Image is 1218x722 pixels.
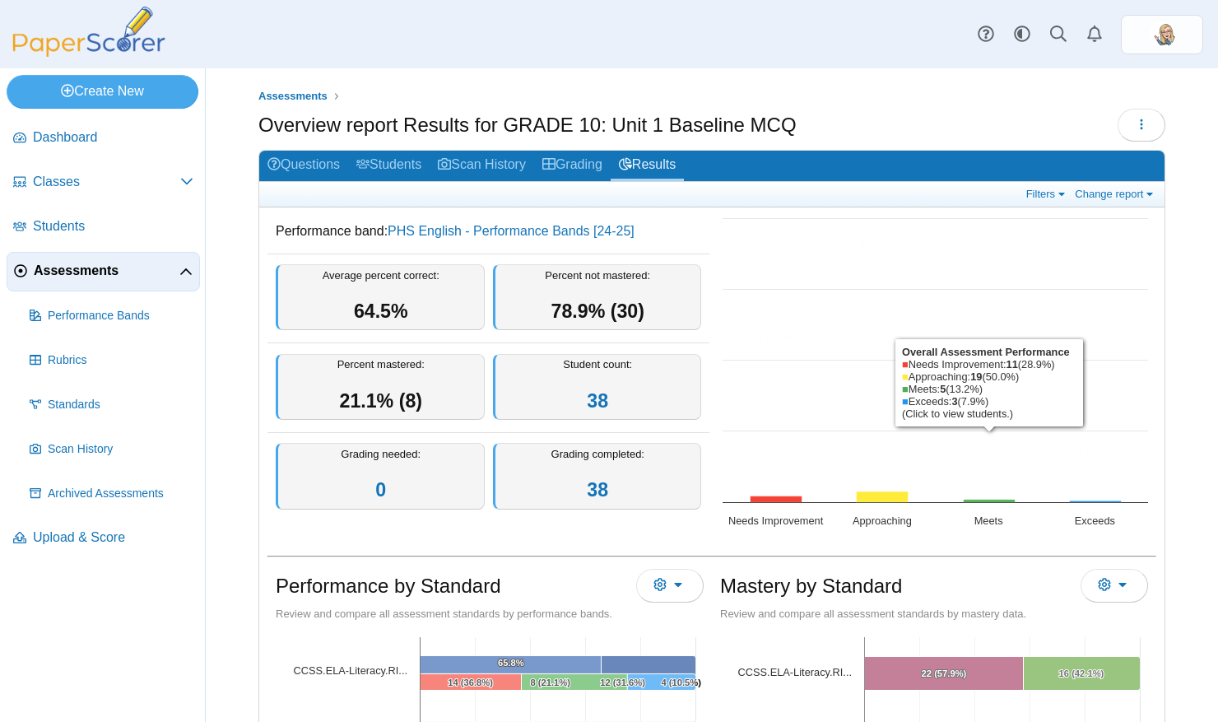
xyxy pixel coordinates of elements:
[493,443,702,510] div: Grading completed:
[534,151,611,181] a: Grading
[48,352,193,369] span: Rubrics
[587,479,608,501] a: 38
[7,207,200,247] a: Students
[587,390,608,412] a: 38
[853,515,912,527] text: Approaching
[7,75,198,108] a: Create New
[294,664,407,677] a: [object Object]
[254,86,332,107] a: Assessments
[7,252,200,291] a: Assessments
[34,262,179,280] span: Assessments
[1078,445,1113,455] text: 3 (7.9%)
[294,664,407,677] tspan: CCSS.ELA-Literacy.RI...
[1149,21,1175,48] img: ps.zKYLFpFWctilUouI
[1075,515,1115,527] text: Exceeds
[720,572,902,600] h1: Mastery by Standard
[964,500,1016,503] path: Meets, 5. Overall Assessment Performance.
[276,354,485,421] div: Percent mastered:
[23,385,200,425] a: Standards
[751,496,802,503] path: Needs Improvement, 11. Overall Assessment Performance.
[1070,501,1122,503] path: Exceeds, 3. Overall Assessment Performance.
[1081,569,1148,602] button: More options
[7,163,200,203] a: Classes
[258,90,328,102] span: Assessments
[354,300,408,322] span: 64.5%
[7,119,200,158] a: Dashboard
[23,430,200,469] a: Scan History
[860,238,905,248] text: 19 (50.0%)
[33,128,193,147] span: Dashboard
[714,210,1156,539] div: Chart. Highcharts interactive chart.
[753,332,798,342] text: 11 (28.9%)
[23,296,200,336] a: Performance Bands
[720,607,1148,622] div: Review and compare all assessment standards by mastery data.
[7,519,200,558] a: Upload & Score
[611,151,684,181] a: Results
[636,569,704,602] button: More options
[33,173,180,191] span: Classes
[974,515,1003,527] text: Meets
[258,111,797,139] h1: Overview report Results for GRADE 10: Unit 1 Baseline MCQ
[857,491,909,502] path: Approaching, 19. Overall Assessment Performance.
[493,354,702,421] div: Student count:
[7,45,171,59] a: PaperScorer
[33,529,193,547] span: Upload & Score
[738,666,852,678] a: CCSS.ELA-Literacy.RI.9-10.6
[348,151,430,181] a: Students
[1121,15,1203,54] a: ps.zKYLFpFWctilUouI
[1071,187,1160,201] a: Change report
[267,210,709,253] dd: Performance band:
[388,224,635,238] a: PHS English - Performance Bands [24-25]
[714,210,1156,539] svg: Interactive chart
[259,151,348,181] a: Questions
[48,441,193,458] span: Scan History
[493,264,702,331] div: Percent not mastered:
[375,479,386,501] a: 0
[276,264,485,331] div: Average percent correct:
[276,443,485,510] div: Grading needed:
[48,397,193,413] span: Standards
[276,572,500,600] h1: Performance by Standard
[738,666,852,678] tspan: CCSS.ELA-Literacy.RI...
[48,486,193,502] span: Archived Assessments
[969,417,1010,426] text: 5 (13.2%)
[339,390,422,412] span: 21.1% (8)
[33,217,193,235] span: Students
[1076,16,1113,53] a: Alerts
[23,474,200,514] a: Archived Assessments
[276,607,704,622] div: Review and compare all assessment standards by performance bands.
[728,515,824,527] text: Needs Improvement
[430,151,534,181] a: Scan History
[1022,187,1072,201] a: Filters
[1149,21,1175,48] span: Emily Wasley
[7,7,171,57] img: PaperScorer
[48,308,193,324] span: Performance Bands
[23,341,200,380] a: Rubrics
[551,300,644,322] span: 78.9% (30)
